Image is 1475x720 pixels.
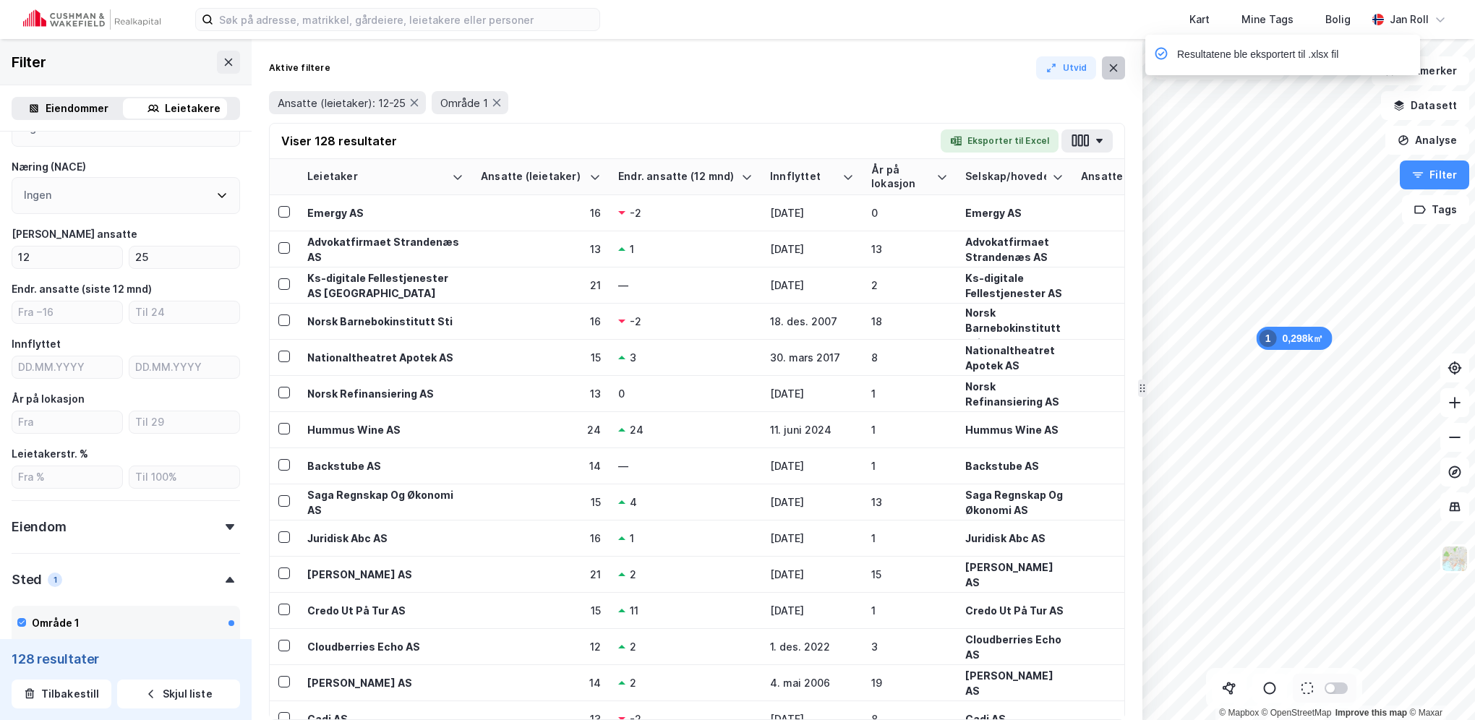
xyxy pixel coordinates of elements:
[871,567,948,582] div: 15
[941,129,1059,153] button: Eksporter til Excel
[307,531,463,546] div: Juridisk Abc AS
[278,96,406,110] span: Ansatte (leietaker): 12-25
[630,350,636,365] div: 3
[1390,11,1429,28] div: Jan Roll
[12,411,122,433] input: Fra
[965,487,1064,518] div: Saga Regnskap Og Økonomi AS
[1081,386,1194,401] div: 13
[1403,651,1475,720] div: Kontrollprogram for chat
[307,205,463,220] div: Emergy AS
[307,567,463,582] div: [PERSON_NAME] AS
[1081,494,1194,510] div: 15
[1036,56,1097,80] button: Utvid
[481,494,601,510] div: 15
[12,390,85,408] div: År på lokasjon
[12,280,152,298] div: Endr. ansatte (siste 12 mnd)
[440,96,488,110] span: Område 1
[481,170,583,184] div: Ansatte (leietaker)
[307,675,463,690] div: [PERSON_NAME] AS
[307,422,463,437] div: Hummus Wine AS
[871,350,948,365] div: 8
[770,314,854,329] div: 18. des. 2007
[307,270,463,301] div: Ks-digitale Fellestjenester AS [GEOGRAPHIC_DATA]
[630,241,634,257] div: 1
[12,445,88,463] div: Leietakerstr. %
[1177,46,1338,64] div: Resultatene ble eksportert til .xlsx fil
[129,301,239,323] input: Til 24
[481,675,601,690] div: 14
[965,458,1064,473] div: Backstube AS
[481,639,601,654] div: 12
[965,632,1064,662] div: Cloudberries Echo AS
[770,494,854,510] div: [DATE]
[307,314,463,329] div: Norsk Barnebokinstitutt Sti
[307,350,463,365] div: Nationaltheatret Apotek AS
[12,571,42,588] div: Sted
[213,9,599,30] input: Søk på adresse, matrikkel, gårdeiere, leietakere eller personer
[48,573,62,587] div: 1
[630,639,636,654] div: 2
[129,466,239,488] input: Til 100%
[1081,458,1194,473] div: 432
[1081,350,1194,365] div: 15
[1325,11,1351,28] div: Bolig
[481,241,601,257] div: 13
[965,422,1064,437] div: Hummus Wine AS
[630,567,636,582] div: 2
[281,132,397,150] div: Viser 128 resultater
[1400,160,1469,189] button: Filter
[770,205,854,220] div: [DATE]
[770,386,854,401] div: [DATE]
[770,567,854,582] div: [DATE]
[1219,708,1259,718] a: Mapbox
[871,603,948,618] div: 1
[1081,531,1194,546] div: 16
[965,205,1064,220] div: Emergy AS
[12,226,137,243] div: [PERSON_NAME] ansatte
[1081,241,1194,257] div: 13
[1402,195,1469,224] button: Tags
[481,205,601,220] div: 16
[129,247,239,268] input: Til 25
[129,411,239,433] input: Til 29
[770,278,854,293] div: [DATE]
[965,603,1064,618] div: Credo Ut På Tur AS
[770,675,854,690] div: 4. mai 2006
[871,494,948,510] div: 13
[307,458,463,473] div: Backstube AS
[1081,170,1176,184] div: Ansatte (Selskap)
[770,603,854,618] div: [DATE]
[12,680,111,708] button: Tilbakestill
[965,668,1064,698] div: [PERSON_NAME] AS
[481,603,601,618] div: 15
[871,278,948,293] div: 2
[481,350,601,365] div: 15
[770,458,854,473] div: [DATE]
[965,343,1064,373] div: Nationaltheatret Apotek AS
[630,603,638,618] div: 11
[1081,639,1194,654] div: 12
[871,458,948,473] div: 1
[481,422,601,437] div: 24
[770,639,854,654] div: 1. des. 2022
[965,560,1064,590] div: [PERSON_NAME] AS
[117,680,240,708] button: Skjul liste
[618,170,735,184] div: Endr. ansatte (12 mnd)
[1335,708,1407,718] a: Improve this map
[871,205,948,220] div: 0
[269,62,330,74] div: Aktive filtere
[307,386,463,401] div: Norsk Refinansiering AS
[307,487,463,518] div: Saga Regnskap Og Økonomi AS
[871,241,948,257] div: 13
[129,356,239,378] input: DD.MM.YYYY
[481,567,601,582] div: 21
[630,422,644,437] div: 24
[1081,205,1194,220] div: 16
[1081,278,1194,293] div: 65
[1241,11,1294,28] div: Mine Tags
[1081,422,1194,437] div: 24
[630,494,637,510] div: 4
[618,458,753,473] div: —
[871,531,948,546] div: 1
[630,675,636,690] div: 2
